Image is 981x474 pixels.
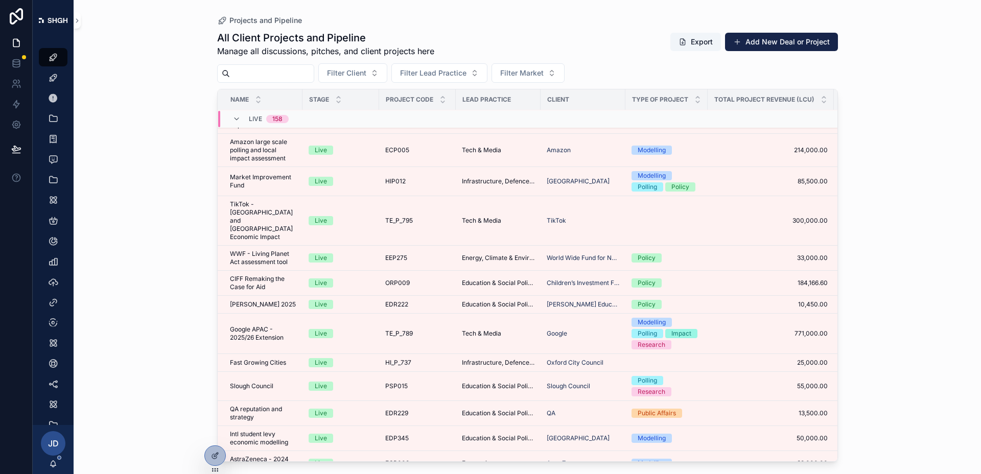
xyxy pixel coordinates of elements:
[547,217,619,225] a: TikTok
[714,279,828,287] a: 184,166.60
[462,382,534,390] span: Education & Social Policy
[547,329,619,338] a: Google
[385,409,408,417] span: EDR229
[230,200,296,241] span: TikTok - [GEOGRAPHIC_DATA] and [GEOGRAPHIC_DATA] Economic Impact
[309,216,373,225] a: Live
[632,96,688,104] span: Type of Project
[230,430,296,446] a: Intl student levy economic modelling
[547,409,555,417] a: QA
[714,300,828,309] a: 10,450.00
[229,15,302,26] span: Projects and Pipeline
[315,216,327,225] div: Live
[462,359,534,367] a: Infrastructure, Defence, Industrial, Transport
[315,434,327,443] div: Live
[547,300,619,309] a: [PERSON_NAME] Education Limited
[725,33,838,51] a: Add New Deal or Project
[309,409,373,418] a: Live
[230,359,296,367] a: Fast Growing Cities
[462,300,534,309] span: Education & Social Policy
[230,96,249,104] span: Name
[385,434,409,442] span: EDP345
[385,254,450,262] a: EEP275
[547,459,584,467] span: AstraZeneca
[230,455,296,471] a: AstraZeneca - 2024 impact report
[309,146,373,155] a: Live
[547,434,610,442] a: [GEOGRAPHIC_DATA]
[315,177,327,186] div: Live
[249,115,262,123] span: Live
[462,409,534,417] a: Education & Social Policy
[638,459,666,468] div: Modelling
[632,146,702,155] a: Modelling
[638,387,665,396] div: Research
[547,177,610,185] a: [GEOGRAPHIC_DATA]
[315,146,327,155] div: Live
[714,382,828,390] a: 55,000.00
[462,254,534,262] a: Energy, Climate & Environment
[385,300,408,309] span: EDR222
[33,41,74,425] div: scrollable content
[714,409,828,417] a: 13,500.00
[315,409,327,418] div: Live
[315,382,327,391] div: Live
[714,177,828,185] span: 85,500.00
[547,177,619,185] a: [GEOGRAPHIC_DATA]
[230,359,286,367] span: Fast Growing Cities
[315,459,327,468] div: Live
[385,177,450,185] a: HIP012
[230,300,296,309] a: [PERSON_NAME] 2025
[547,382,590,390] a: Slough Council
[385,359,450,367] a: HI_P_737
[547,96,569,104] span: Client
[714,329,828,338] a: 771,000.00
[462,434,534,442] a: Education & Social Policy
[547,254,619,262] a: World Wide Fund for Nature Inc.
[309,434,373,443] a: Live
[462,96,511,104] span: Lead Practice
[327,68,366,78] span: Filter Client
[638,253,656,263] div: Policy
[714,434,828,442] a: 50,000.00
[309,177,373,186] a: Live
[385,382,450,390] a: PSP015
[217,45,434,57] span: Manage all discussions, pitches, and client projects here
[547,217,566,225] span: TikTok
[714,459,828,467] a: 93,000.00
[230,275,296,291] a: CIFF Remaking the Case for Aid
[632,171,702,192] a: ModellingPollingPolicy
[391,63,487,83] button: Select Button
[39,18,67,23] img: App logo
[547,279,619,287] span: Children’s Investment Fund Foundation ([GEOGRAPHIC_DATA])
[385,459,450,467] a: ECP002
[315,300,327,309] div: Live
[385,359,411,367] span: HI_P_737
[632,376,702,396] a: PollingResearch
[547,329,567,338] a: Google
[230,250,296,266] span: WWF - Living Planet Act assessment tool
[462,459,494,467] span: Economics
[547,359,603,367] span: Oxford City Council
[385,279,410,287] span: ORP009
[462,177,534,185] a: Infrastructure, Defence, Industrial, Transport
[462,329,534,338] a: Tech & Media
[48,437,59,449] span: JD
[547,146,571,154] a: Amazon
[309,278,373,288] a: Live
[230,138,296,162] span: Amazon large scale polling and local impact assessment
[315,253,327,263] div: Live
[632,409,702,418] a: Public Affairs
[309,459,373,468] a: Live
